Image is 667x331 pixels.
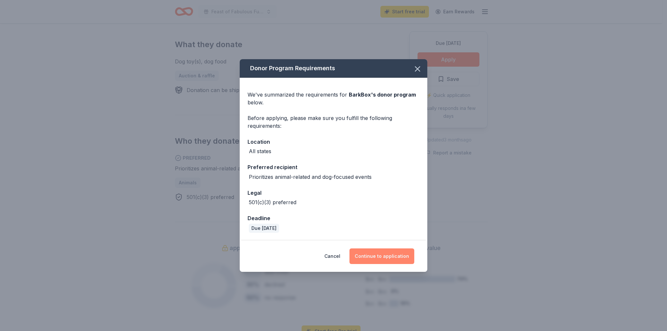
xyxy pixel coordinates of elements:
[249,147,271,155] div: All states
[248,214,419,222] div: Deadline
[249,173,372,181] div: Prioritizes animal-related and dog-focused events
[324,248,340,264] button: Cancel
[248,91,419,106] div: We've summarized the requirements for below.
[240,59,427,78] div: Donor Program Requirements
[248,114,419,130] div: Before applying, please make sure you fulfill the following requirements:
[349,248,414,264] button: Continue to application
[349,91,416,98] span: BarkBox 's donor program
[248,163,419,171] div: Preferred recipient
[248,189,419,197] div: Legal
[249,224,279,233] div: Due [DATE]
[249,198,296,206] div: 501(c)(3) preferred
[248,138,419,146] div: Location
